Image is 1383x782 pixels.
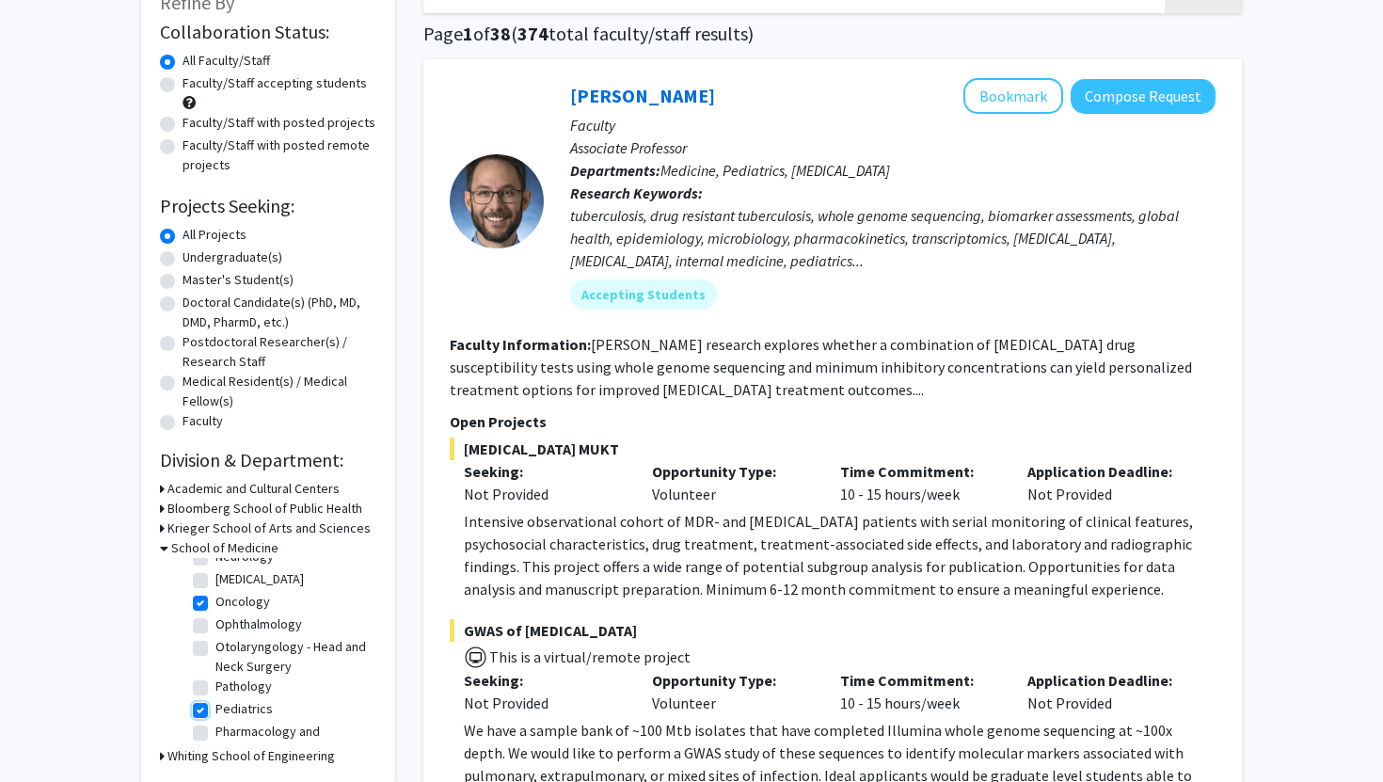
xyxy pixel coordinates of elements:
[171,538,278,558] h3: School of Medicine
[183,51,270,71] label: All Faculty/Staff
[570,279,717,310] mat-chip: Accepting Students
[160,195,376,217] h2: Projects Seeking:
[638,460,826,505] div: Volunteer
[183,225,246,245] label: All Projects
[1013,669,1201,714] div: Not Provided
[840,669,1000,692] p: Time Commitment:
[215,569,304,589] label: [MEDICAL_DATA]
[183,73,367,93] label: Faculty/Staff accepting students
[570,184,703,202] b: Research Keywords:
[14,697,80,768] iframe: Chat
[450,438,1216,460] span: [MEDICAL_DATA] MUKT
[570,136,1216,159] p: Associate Professor
[464,483,624,505] div: Not Provided
[450,335,591,354] b: Faculty Information:
[463,22,473,45] span: 1
[423,23,1242,45] h1: Page of ( total faculty/staff results)
[183,113,375,133] label: Faculty/Staff with posted projects
[826,460,1014,505] div: 10 - 15 hours/week
[638,669,826,714] div: Volunteer
[450,410,1216,433] p: Open Projects
[167,519,371,538] h3: Krieger School of Arts and Sciences
[570,204,1216,272] div: tuberculosis, drug resistant tuberculosis, whole genome sequencing, biomarker assessments, global...
[490,22,511,45] span: 38
[160,21,376,43] h2: Collaboration Status:
[215,677,272,696] label: Pathology
[450,335,1192,399] fg-read-more: [PERSON_NAME] research explores whether a combination of [MEDICAL_DATA] drug susceptibility tests...
[464,510,1216,600] p: Intensive observational cohort of MDR- and [MEDICAL_DATA] patients with serial monitoring of clin...
[826,669,1014,714] div: 10 - 15 hours/week
[570,161,660,180] b: Departments:
[1027,669,1187,692] p: Application Deadline:
[517,22,548,45] span: 374
[183,411,223,431] label: Faculty
[183,270,294,290] label: Master's Student(s)
[660,161,890,180] span: Medicine, Pediatrics, [MEDICAL_DATA]
[215,722,372,761] label: Pharmacology and Molecular Sciences
[167,479,340,499] h3: Academic and Cultural Centers
[570,114,1216,136] p: Faculty
[487,647,691,666] span: This is a virtual/remote project
[183,332,376,372] label: Postdoctoral Researcher(s) / Research Staff
[215,592,270,612] label: Oncology
[840,460,1000,483] p: Time Commitment:
[160,449,376,471] h2: Division & Department:
[1013,460,1201,505] div: Not Provided
[464,669,624,692] p: Seeking:
[183,136,376,175] label: Faculty/Staff with posted remote projects
[183,247,282,267] label: Undergraduate(s)
[464,692,624,714] div: Not Provided
[1071,79,1216,114] button: Compose Request to Jeffrey Tornheim
[652,669,812,692] p: Opportunity Type:
[1027,460,1187,483] p: Application Deadline:
[183,293,376,332] label: Doctoral Candidate(s) (PhD, MD, DMD, PharmD, etc.)
[450,619,1216,642] span: GWAS of [MEDICAL_DATA]
[183,372,376,411] label: Medical Resident(s) / Medical Fellow(s)
[167,499,362,519] h3: Bloomberg School of Public Health
[570,84,715,107] a: [PERSON_NAME]
[215,699,273,719] label: Pediatrics
[167,746,335,766] h3: Whiting School of Engineering
[215,637,372,677] label: Otolaryngology - Head and Neck Surgery
[464,460,624,483] p: Seeking:
[963,78,1063,114] button: Add Jeffrey Tornheim to Bookmarks
[652,460,812,483] p: Opportunity Type:
[215,614,302,634] label: Ophthalmology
